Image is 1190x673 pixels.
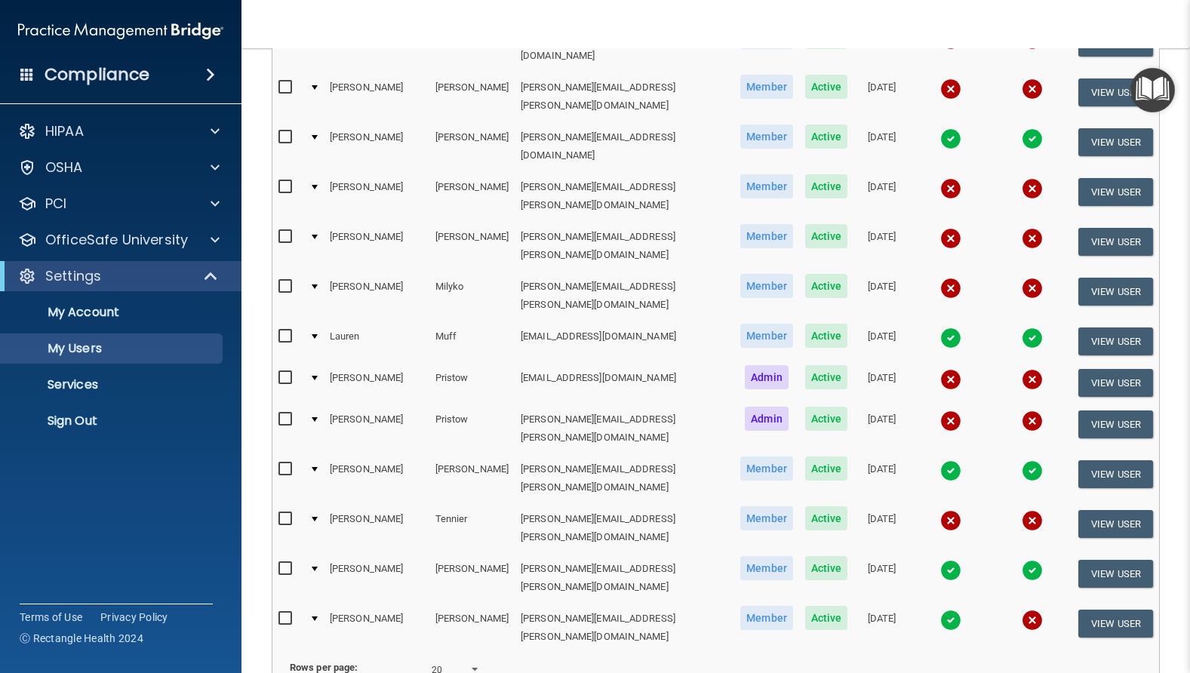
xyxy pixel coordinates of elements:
img: cross.ca9f0e7f.svg [940,78,961,100]
img: cross.ca9f0e7f.svg [940,510,961,531]
td: [PERSON_NAME] [324,121,429,171]
td: [PERSON_NAME] [429,72,515,121]
button: Open Resource Center [1130,68,1175,112]
p: OfficeSafe University [45,231,188,249]
p: Sign Out [10,413,216,429]
span: Active [805,456,848,481]
td: [PERSON_NAME][EMAIL_ADDRESS][PERSON_NAME][DOMAIN_NAME] [515,271,734,321]
span: Admin [745,407,789,431]
td: [PERSON_NAME] [429,121,515,171]
td: [PERSON_NAME][EMAIL_ADDRESS][PERSON_NAME][DOMAIN_NAME] [515,453,734,503]
img: tick.e7d51cea.svg [940,327,961,349]
span: Active [805,506,848,530]
button: View User [1078,510,1153,538]
span: Member [740,274,793,298]
td: [PERSON_NAME][EMAIL_ADDRESS][PERSON_NAME][DOMAIN_NAME] [515,503,734,553]
p: PCI [45,195,66,213]
button: View User [1078,369,1153,397]
img: cross.ca9f0e7f.svg [1022,510,1043,531]
td: Pristow [429,362,515,404]
span: Member [740,606,793,630]
button: View User [1078,410,1153,438]
td: [PERSON_NAME][EMAIL_ADDRESS][PERSON_NAME][DOMAIN_NAME] [515,221,734,271]
img: PMB logo [18,16,223,46]
img: cross.ca9f0e7f.svg [1022,78,1043,100]
td: [DATE] [853,121,909,171]
td: [DATE] [853,503,909,553]
a: HIPAA [18,122,220,140]
td: [DATE] [853,404,909,453]
td: [PERSON_NAME] [324,271,429,321]
td: [DATE] [853,321,909,362]
span: Member [740,324,793,348]
td: [PERSON_NAME][EMAIL_ADDRESS][PERSON_NAME][DOMAIN_NAME] [515,404,734,453]
td: [DATE] [853,362,909,404]
a: Terms of Use [20,610,82,625]
img: cross.ca9f0e7f.svg [940,410,961,432]
td: [PERSON_NAME][EMAIL_ADDRESS][PERSON_NAME][DOMAIN_NAME] [515,171,734,221]
img: cross.ca9f0e7f.svg [1022,369,1043,390]
td: [PERSON_NAME][EMAIL_ADDRESS][PERSON_NAME][DOMAIN_NAME] [515,603,734,652]
span: Active [805,75,848,99]
img: tick.e7d51cea.svg [1022,327,1043,349]
td: [PERSON_NAME] [324,171,429,221]
button: View User [1078,327,1153,355]
p: My Users [10,341,216,356]
img: tick.e7d51cea.svg [940,560,961,581]
a: Privacy Policy [100,610,168,625]
b: Rows per page: [290,662,358,673]
button: View User [1078,128,1153,156]
td: Milyko [429,271,515,321]
a: OSHA [18,158,220,177]
img: tick.e7d51cea.svg [940,128,961,149]
img: cross.ca9f0e7f.svg [940,178,961,199]
td: [PERSON_NAME][EMAIL_ADDRESS][PERSON_NAME][DOMAIN_NAME] [515,72,734,121]
span: Member [740,456,793,481]
span: Active [805,606,848,630]
td: [PERSON_NAME] [324,503,429,553]
span: Active [805,124,848,149]
a: OfficeSafe University [18,231,220,249]
td: [DATE] [853,221,909,271]
td: [EMAIL_ADDRESS][DOMAIN_NAME] [515,362,734,404]
span: Member [740,556,793,580]
td: [PERSON_NAME] [324,72,429,121]
span: Active [805,224,848,248]
img: cross.ca9f0e7f.svg [940,228,961,249]
span: Member [740,174,793,198]
span: Active [805,365,848,389]
p: My Account [10,305,216,320]
td: [EMAIL_ADDRESS][DOMAIN_NAME] [515,321,734,362]
span: Member [740,75,793,99]
td: [PERSON_NAME][EMAIL_ADDRESS][DOMAIN_NAME] [515,121,734,171]
span: Active [805,174,848,198]
td: [PERSON_NAME] [324,603,429,652]
td: [PERSON_NAME] [429,453,515,503]
td: [PERSON_NAME] [324,221,429,271]
td: Lauren [324,321,429,362]
img: cross.ca9f0e7f.svg [1022,178,1043,199]
td: [DATE] [853,72,909,121]
img: cross.ca9f0e7f.svg [1022,228,1043,249]
button: View User [1078,178,1153,206]
td: [PERSON_NAME] [324,404,429,453]
span: Ⓒ Rectangle Health 2024 [20,631,143,646]
span: Member [740,224,793,248]
p: Services [10,377,216,392]
td: [DATE] [853,271,909,321]
img: cross.ca9f0e7f.svg [1022,410,1043,432]
td: Tennier [429,503,515,553]
td: [PERSON_NAME] [324,362,429,404]
td: [PERSON_NAME][EMAIL_ADDRESS][PERSON_NAME][DOMAIN_NAME] [515,553,734,603]
td: [DATE] [853,171,909,221]
img: tick.e7d51cea.svg [940,460,961,481]
span: Member [740,506,793,530]
td: Pristow [429,404,515,453]
img: cross.ca9f0e7f.svg [940,369,961,390]
td: [PERSON_NAME] [429,603,515,652]
td: [PERSON_NAME] [324,553,429,603]
td: Muff [429,321,515,362]
p: HIPAA [45,122,84,140]
img: cross.ca9f0e7f.svg [940,278,961,299]
span: Admin [745,365,789,389]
